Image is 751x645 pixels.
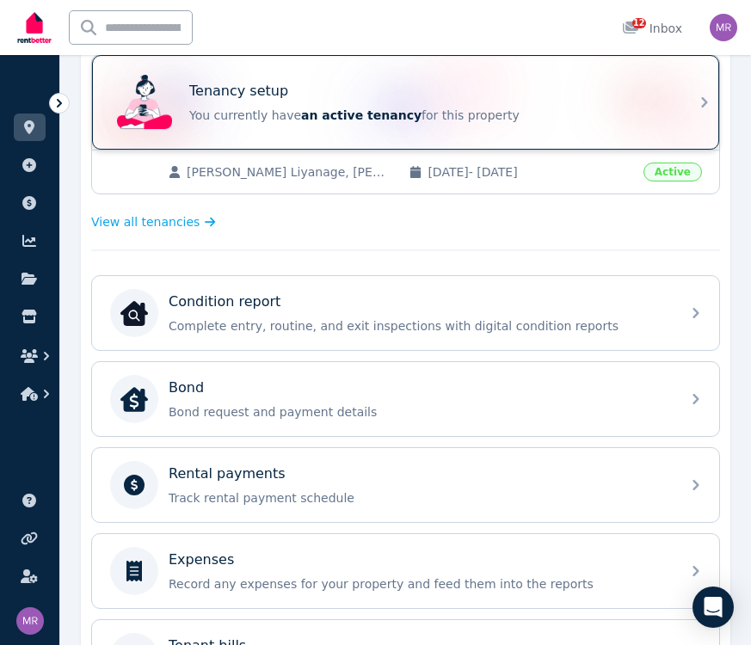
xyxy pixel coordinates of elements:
[189,107,670,124] p: You currently have for this property
[169,464,286,484] p: Rental payments
[189,81,288,101] p: Tenancy setup
[169,489,670,507] p: Track rental payment schedule
[14,95,68,107] span: ORGANISE
[169,317,670,335] p: Complete entry, routine, and exit inspections with digital condition reports
[120,385,148,413] img: Bond
[301,108,422,122] span: an active tenancy
[643,163,702,181] span: Active
[632,18,646,28] span: 12
[92,362,719,436] a: BondBondBond request and payment details
[169,292,280,312] p: Condition report
[92,276,719,350] a: Condition reportCondition reportComplete entry, routine, and exit inspections with digital condit...
[169,575,670,593] p: Record any expenses for your property and feed them into the reports
[169,403,670,421] p: Bond request and payment details
[91,213,200,230] span: View all tenancies
[710,14,737,41] img: Mulyadi Robin
[622,20,682,37] div: Inbox
[428,163,632,181] span: [DATE] - [DATE]
[120,299,148,327] img: Condition report
[91,213,216,230] a: View all tenancies
[16,607,44,635] img: Mulyadi Robin
[92,534,719,608] a: ExpensesRecord any expenses for your property and feed them into the reports
[14,6,55,49] img: RentBetter
[169,378,204,398] p: Bond
[92,448,719,522] a: Rental paymentsTrack rental payment schedule
[169,550,234,570] p: Expenses
[117,75,172,130] img: Tenancy setup
[92,55,719,150] a: Tenancy setupTenancy setupYou currently havean active tenancyfor this property
[187,163,391,181] span: [PERSON_NAME] Liyanage, [PERSON_NAME]
[693,587,734,628] div: Open Intercom Messenger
